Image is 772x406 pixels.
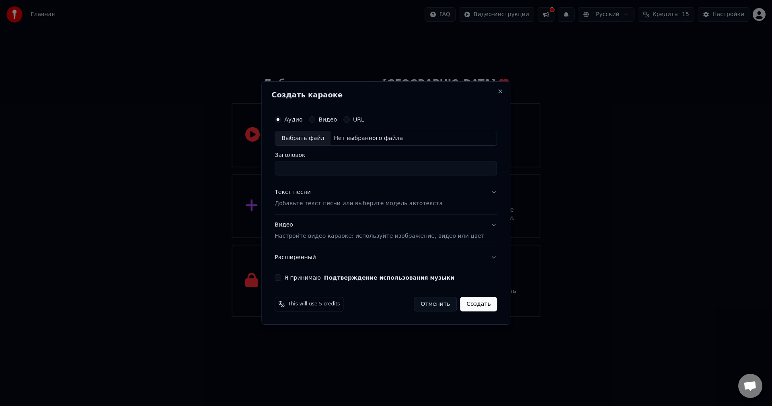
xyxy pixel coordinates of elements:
[275,189,311,197] div: Текст песни
[284,117,302,122] label: Аудио
[275,182,497,214] button: Текст песниДобавьте текст песни или выберите модель автотекста
[271,91,500,99] h2: Создать караоке
[275,131,331,146] div: Выбрать файл
[324,275,454,280] button: Я принимаю
[353,117,364,122] label: URL
[275,221,484,241] div: Видео
[275,200,443,208] p: Добавьте текст песни или выберите модель автотекста
[275,215,497,247] button: ВидеоНастройте видео караоке: используйте изображение, видео или цвет
[275,247,497,268] button: Расширенный
[318,117,337,122] label: Видео
[414,297,457,311] button: Отменить
[284,275,454,280] label: Я принимаю
[288,301,340,307] span: This will use 5 credits
[275,153,497,158] label: Заголовок
[460,297,497,311] button: Создать
[275,232,484,240] p: Настройте видео караоке: используйте изображение, видео или цвет
[331,134,406,142] div: Нет выбранного файла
